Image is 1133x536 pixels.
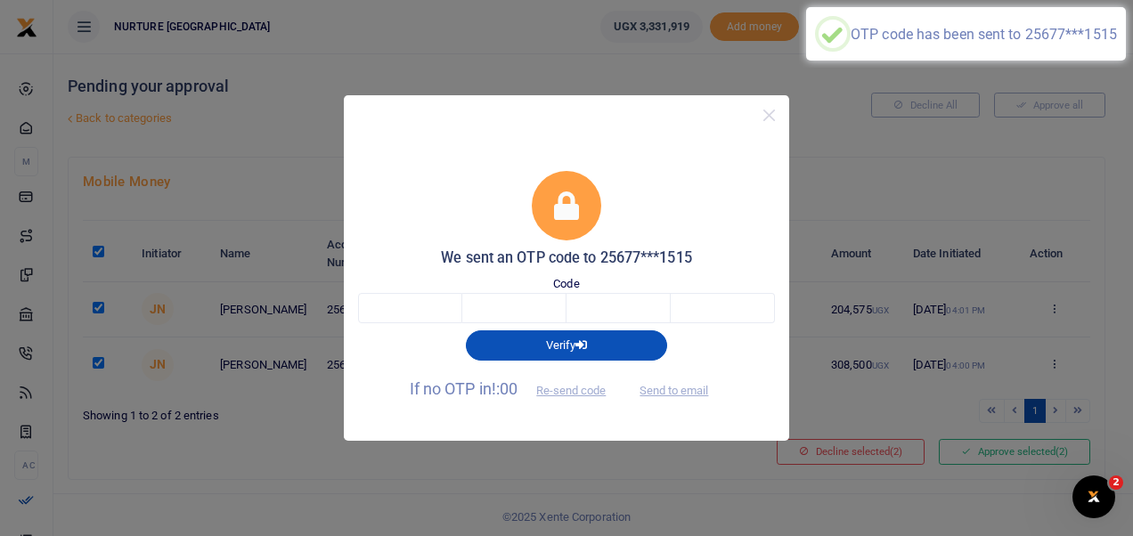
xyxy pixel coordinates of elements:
div: OTP code has been sent to 25677***1515 [851,26,1117,43]
span: 2 [1109,475,1123,490]
span: !:00 [492,379,518,398]
iframe: Intercom live chat [1072,475,1115,518]
button: Verify [466,330,667,361]
button: Close [756,102,782,128]
h5: We sent an OTP code to 25677***1515 [358,249,775,267]
label: Code [553,275,579,293]
span: If no OTP in [410,379,622,398]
